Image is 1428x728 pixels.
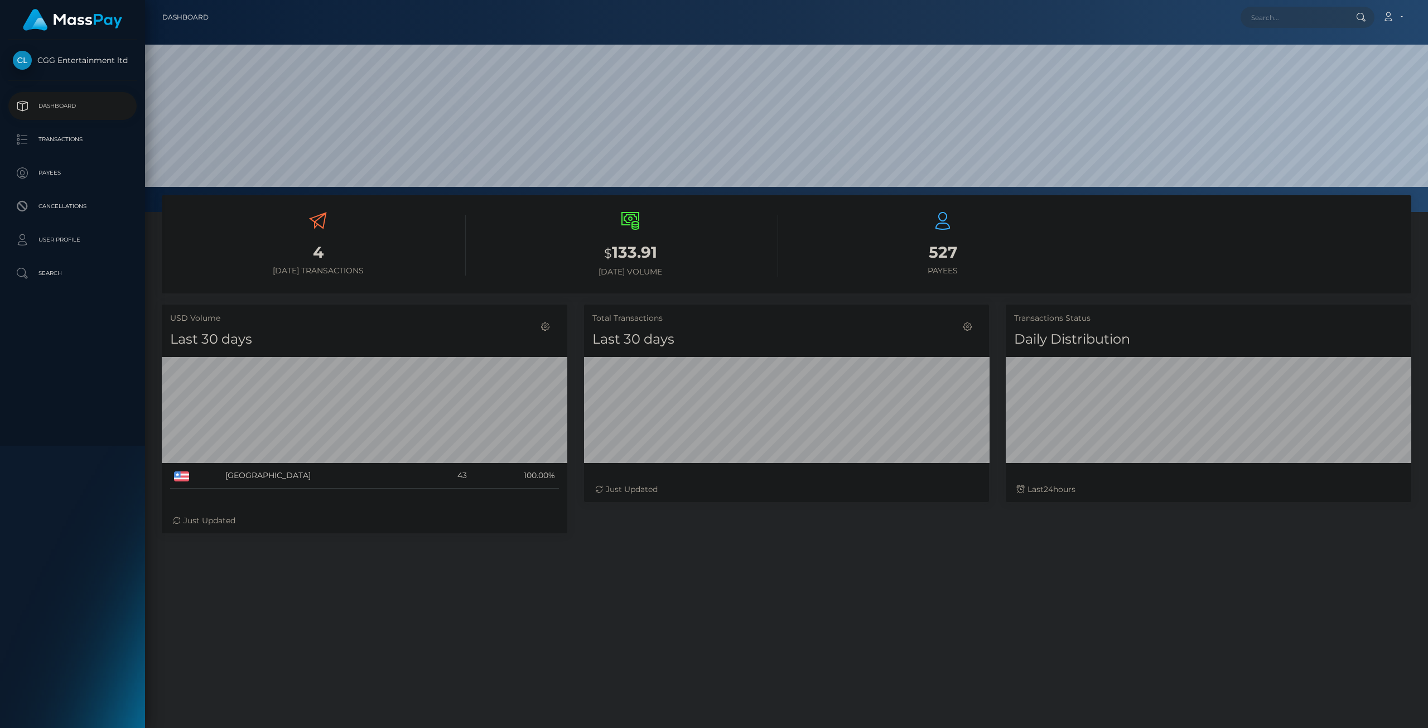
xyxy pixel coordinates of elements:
[795,266,1091,276] h6: Payees
[604,245,612,261] small: $
[170,242,466,263] h3: 4
[1241,7,1345,28] input: Search...
[170,266,466,276] h6: [DATE] Transactions
[13,232,132,248] p: User Profile
[8,159,137,187] a: Payees
[162,6,209,29] a: Dashboard
[592,313,981,324] h5: Total Transactions
[795,242,1091,263] h3: 527
[13,98,132,114] p: Dashboard
[8,126,137,153] a: Transactions
[8,92,137,120] a: Dashboard
[1014,330,1403,349] h4: Daily Distribution
[483,242,778,264] h3: 133.91
[13,198,132,215] p: Cancellations
[471,463,559,489] td: 100.00%
[1017,484,1400,495] div: Last hours
[173,515,556,527] div: Just Updated
[8,226,137,254] a: User Profile
[432,463,471,489] td: 43
[1044,484,1053,494] span: 24
[170,330,559,349] h4: Last 30 days
[8,259,137,287] a: Search
[13,131,132,148] p: Transactions
[170,313,559,324] h5: USD Volume
[23,9,122,31] img: MassPay Logo
[174,471,189,481] img: US.png
[1014,313,1403,324] h5: Transactions Status
[483,267,778,277] h6: [DATE] Volume
[8,192,137,220] a: Cancellations
[13,265,132,282] p: Search
[13,51,32,70] img: CGG Entertainment ltd
[592,330,981,349] h4: Last 30 days
[13,165,132,181] p: Payees
[221,463,432,489] td: [GEOGRAPHIC_DATA]
[8,55,137,65] span: CGG Entertainment ltd
[595,484,978,495] div: Just Updated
